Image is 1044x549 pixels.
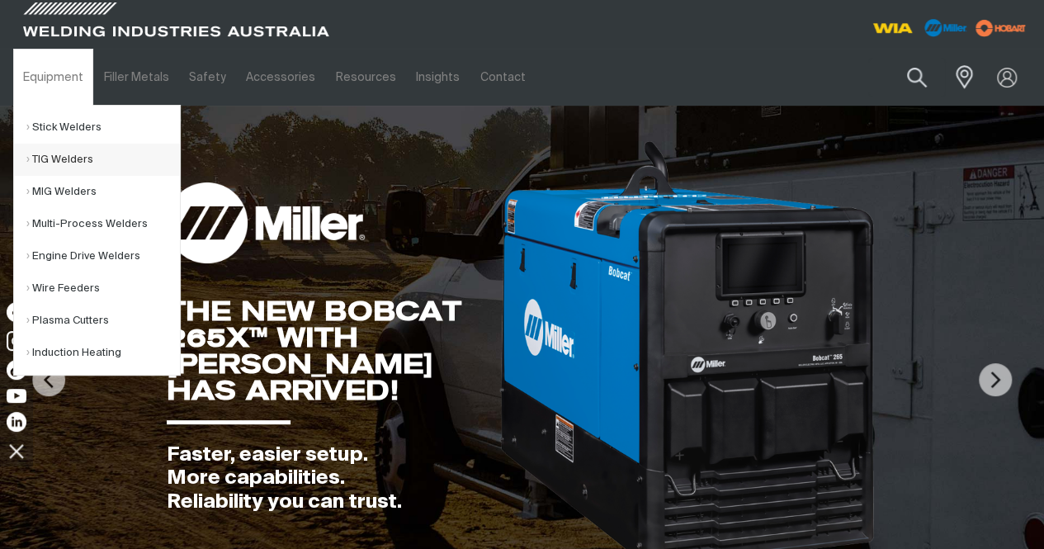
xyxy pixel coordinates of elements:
[470,49,535,106] a: Contact
[406,49,470,106] a: Insights
[13,49,93,106] a: Equipment
[7,389,26,403] img: YouTube
[13,49,777,106] nav: Main
[979,363,1012,396] img: NextArrow
[26,305,180,337] a: Plasma Cutters
[236,49,325,106] a: Accessories
[26,111,180,144] a: Stick Welders
[167,298,497,404] div: THE NEW BOBCAT 265X™ WITH [PERSON_NAME] HAS ARRIVED!
[7,331,26,351] img: Instagram
[32,363,65,396] img: PrevArrow
[26,337,180,369] a: Induction Heating
[7,360,26,380] img: TikTok
[26,176,180,208] a: MIG Welders
[167,443,497,514] div: Faster, easier setup. More capabilities. Reliability you can trust.
[7,302,26,322] img: Facebook
[868,58,945,97] input: Product name or item number...
[93,49,178,106] a: Filler Metals
[7,412,26,432] img: LinkedIn
[26,240,180,272] a: Engine Drive Welders
[971,16,1031,40] img: miller
[179,49,236,106] a: Safety
[2,437,31,465] img: hide socials
[13,105,181,376] ul: Equipment Submenu
[26,272,180,305] a: Wire Feeders
[326,49,406,106] a: Resources
[26,144,180,176] a: TIG Welders
[26,208,180,240] a: Multi-Process Welders
[889,58,945,97] button: Search products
